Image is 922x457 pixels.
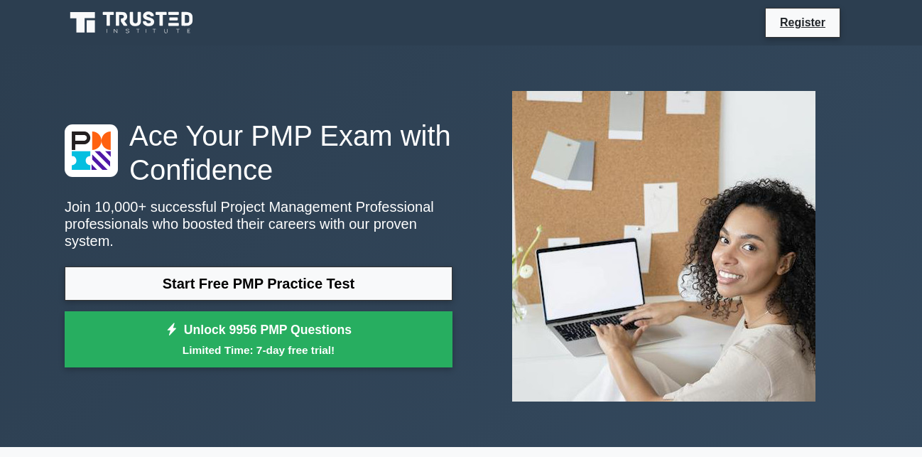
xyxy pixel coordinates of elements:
a: Start Free PMP Practice Test [65,267,452,301]
a: Unlock 9956 PMP QuestionsLimited Time: 7-day free trial! [65,311,452,368]
h1: Ace Your PMP Exam with Confidence [65,119,452,187]
p: Join 10,000+ successful Project Management Professional professionals who boosted their careers w... [65,198,452,249]
a: Register [771,14,834,31]
small: Limited Time: 7-day free trial! [82,342,435,358]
